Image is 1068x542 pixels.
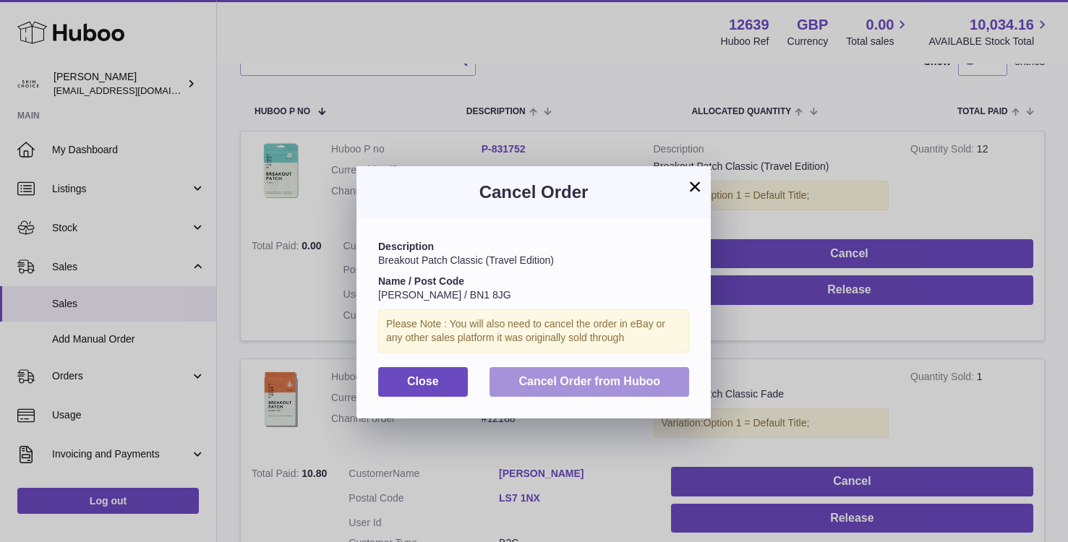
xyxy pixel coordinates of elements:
[686,178,704,195] button: ×
[407,375,439,387] span: Close
[378,289,511,301] span: [PERSON_NAME] / BN1 8JG
[378,241,434,252] strong: Description
[378,181,689,204] h3: Cancel Order
[378,309,689,353] div: Please Note : You will also need to cancel the order in eBay or any other sales platform it was o...
[378,254,554,266] span: Breakout Patch Classic (Travel Edition)
[518,375,660,387] span: Cancel Order from Huboo
[378,275,464,287] strong: Name / Post Code
[490,367,689,397] button: Cancel Order from Huboo
[378,367,468,397] button: Close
